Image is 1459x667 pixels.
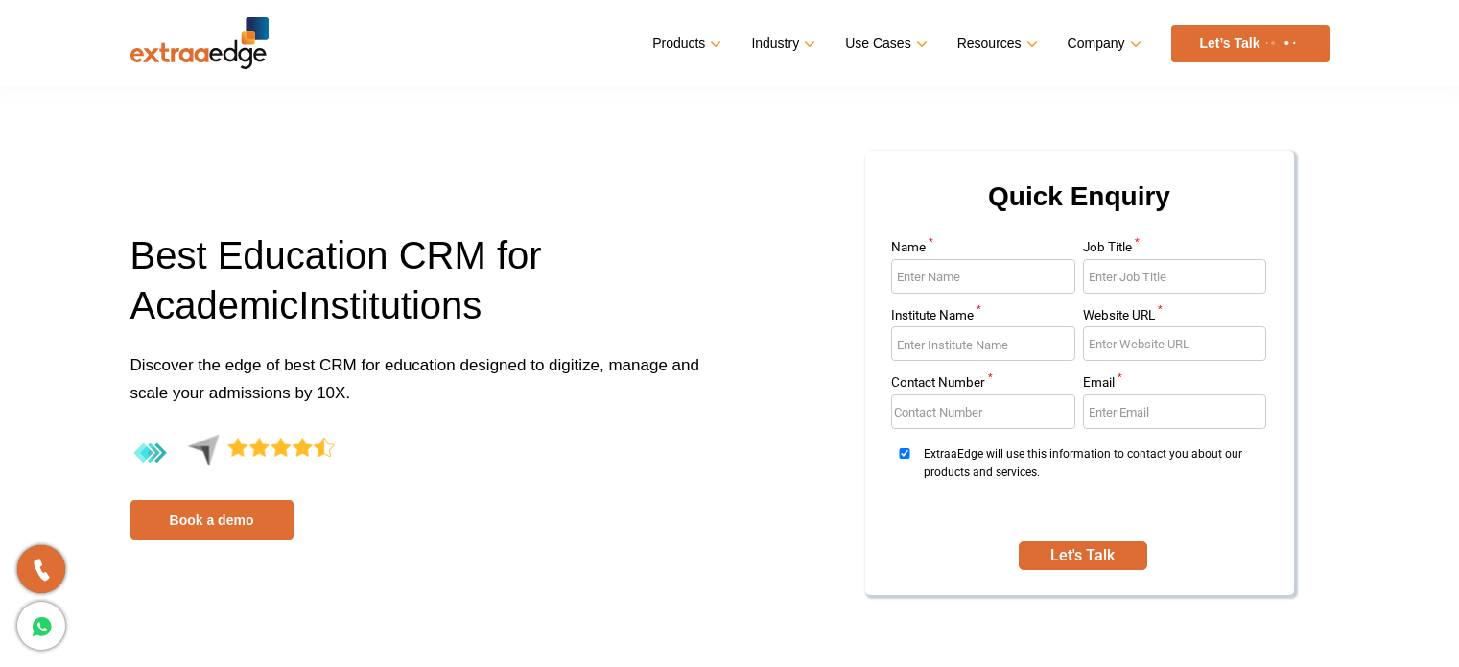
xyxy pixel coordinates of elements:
[957,30,1034,58] a: Resources
[751,30,812,58] a: Industry
[130,500,294,540] a: Book a demo
[1019,541,1147,570] button: SUBMIT
[1083,394,1267,429] input: Enter Email
[130,230,716,351] h1: Best Education CRM for A I
[1171,25,1330,62] a: Let’s Talk
[891,376,1075,394] label: Contact Number
[130,434,335,473] img: 4.4-aggregate-rating-by-users
[891,326,1075,361] input: Enter Institute Name
[891,394,1075,429] input: Enter Contact Number
[888,174,1271,241] h2: Quick Enquiry
[1068,30,1138,58] a: Company
[1083,326,1267,361] input: Enter Website URL
[891,448,918,459] input: ExtraaEdge will use this information to contact you about our products and services.
[924,445,1260,517] span: ExtraaEdge will use this information to contact you about our products and services.
[1083,241,1267,259] label: Job Title
[652,30,718,58] a: Products
[845,30,923,58] a: Use Cases
[891,241,1075,259] label: Name
[1083,309,1267,327] label: Website URL
[1083,259,1267,294] input: Enter Job Title
[891,259,1075,294] input: Enter Name
[130,356,699,402] span: Discover the edge of best CRM for education designed to digitize, manage and scale your admission...
[1083,376,1267,394] label: Email
[155,284,298,326] span: cademic
[309,284,482,326] span: nstitutions
[891,309,1075,327] label: Institute Name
